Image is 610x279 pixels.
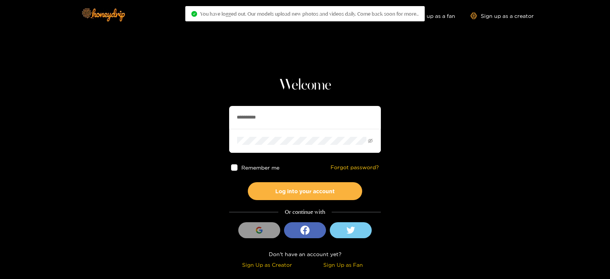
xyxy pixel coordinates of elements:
[200,11,419,17] span: You have logged out. Our models upload new photos and videos daily. Come back soon for more..
[248,182,362,200] button: Log into your account
[470,13,534,19] a: Sign up as a creator
[241,165,279,170] span: Remember me
[229,250,381,258] div: Don't have an account yet?
[368,138,373,143] span: eye-invisible
[229,76,381,95] h1: Welcome
[231,260,303,269] div: Sign Up as Creator
[307,260,379,269] div: Sign Up as Fan
[403,13,455,19] a: Sign up as a fan
[331,164,379,171] a: Forgot password?
[191,11,197,17] span: check-circle
[229,208,381,216] div: Or continue with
